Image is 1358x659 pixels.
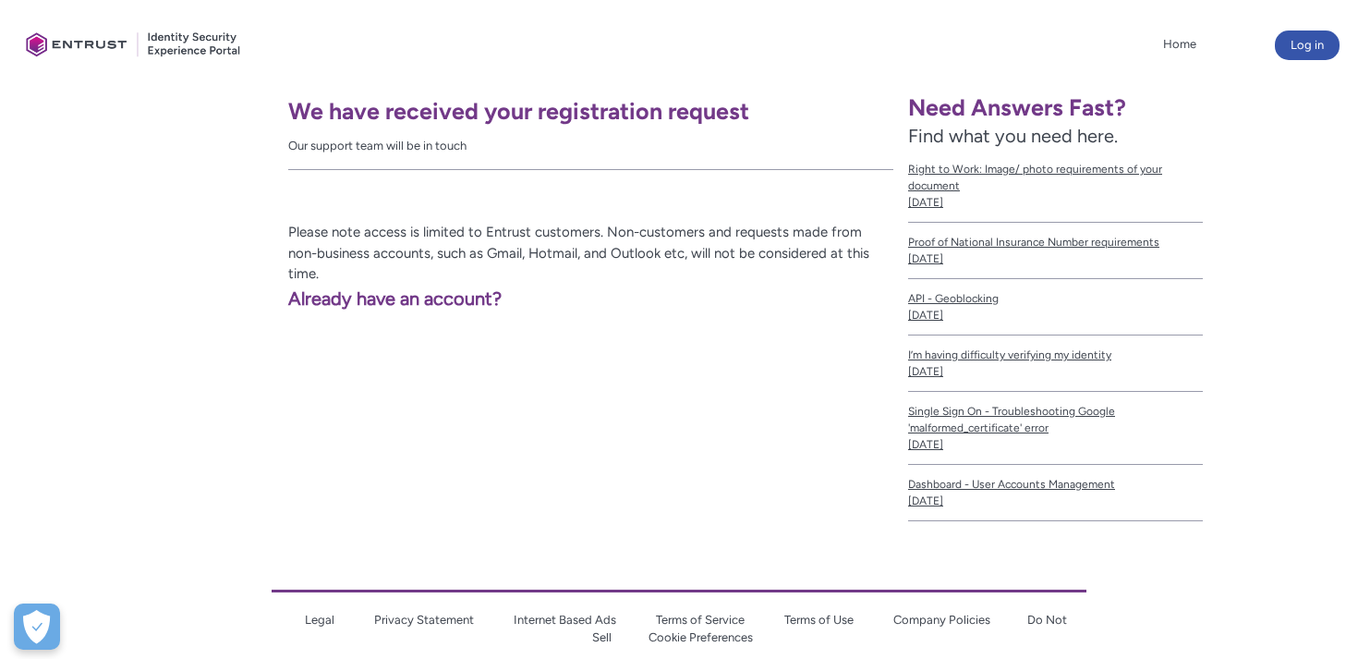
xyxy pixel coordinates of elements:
a: Proof of National Insurance Number requirements[DATE] [908,223,1203,279]
span: Right to Work: Image/ photo requirements of your document [908,161,1203,194]
lightning-formatted-date-time: [DATE] [908,196,943,209]
lightning-formatted-date-time: [DATE] [908,252,943,265]
lightning-formatted-date-time: [DATE] [908,494,943,507]
a: Dashboard - User Accounts Management[DATE] [908,465,1203,521]
a: Legal [305,613,334,627]
span: Dashboard - User Accounts Management [908,476,1203,493]
a: Terms of Use [784,613,854,627]
h1: We have received your registration request [288,97,893,126]
a: Privacy Statement [374,613,474,627]
a: Company Policies [893,613,990,627]
a: API - Geoblocking[DATE] [908,279,1203,336]
button: Open Preferences [14,604,60,650]
h1: Need Answers Fast? [908,93,1203,122]
lightning-formatted-date-time: [DATE] [908,438,943,451]
div: Our support team will be in touch [288,137,893,155]
button: Log in [1275,31,1340,60]
a: I’m having difficulty verifying my identity[DATE] [908,336,1203,392]
a: Single Sign On - Troubleshooting Google 'malformed_certificate' error[DATE] [908,392,1203,465]
a: Cookie Preferences [649,630,753,644]
span: I’m having difficulty verifying my identity [908,347,1203,363]
a: Terms of Service [656,613,745,627]
div: Cookie Preferences [14,604,60,650]
span: Proof of National Insurance Number requirements [908,234,1203,250]
a: Already have an account? [29,287,502,310]
a: Home [1158,31,1201,58]
lightning-formatted-date-time: [DATE] [908,365,943,378]
span: API - Geoblocking [908,290,1203,307]
p: Please note access is limited to Entrust customers. Non-customers and requests made from non-busi... [29,222,893,285]
span: Find what you need here. [908,125,1118,147]
a: Internet Based Ads [514,613,616,627]
a: Right to Work: Image/ photo requirements of your document[DATE] [908,150,1203,223]
lightning-formatted-date-time: [DATE] [908,309,943,322]
span: Single Sign On - Troubleshooting Google 'malformed_certificate' error [908,403,1203,436]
